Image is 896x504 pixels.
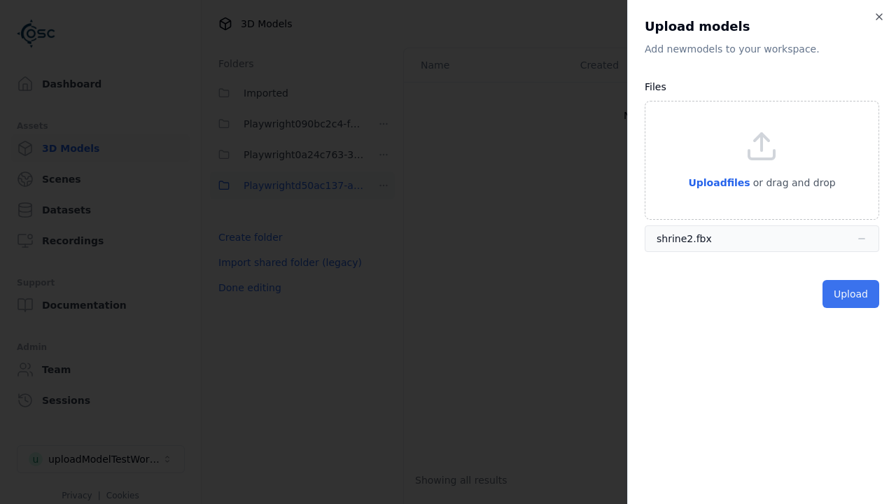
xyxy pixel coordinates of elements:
[750,174,836,191] p: or drag and drop
[645,42,879,56] p: Add new model s to your workspace.
[645,81,666,92] label: Files
[645,17,879,36] h2: Upload models
[822,280,879,308] button: Upload
[688,177,750,188] span: Upload files
[657,232,712,246] div: shrine2.fbx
